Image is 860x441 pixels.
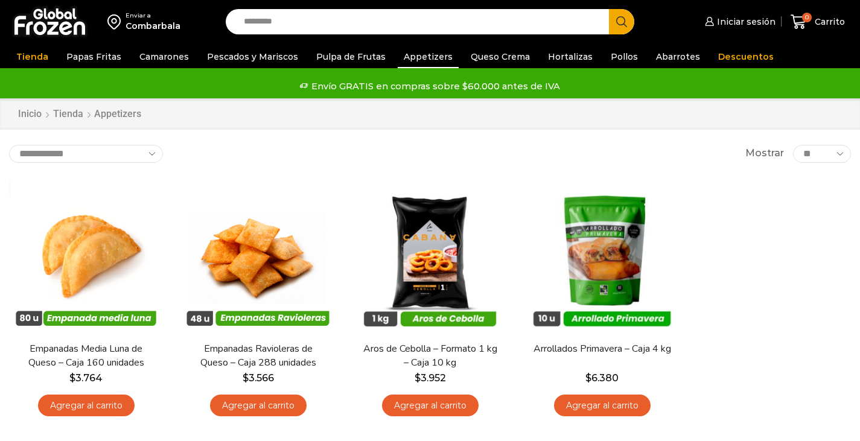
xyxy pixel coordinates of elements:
[210,395,307,417] a: Agregar al carrito: “Empanadas Ravioleras de Queso - Caja 288 unidades”
[533,342,672,356] a: Arrollados Primavera – Caja 4 kg
[18,107,141,121] nav: Breadcrumb
[650,45,706,68] a: Abarrotes
[382,395,479,417] a: Agregar al carrito: “Aros de Cebolla - Formato 1 kg - Caja 10 kg”
[17,342,156,370] a: Empanadas Media Luna de Queso – Caja 160 unidades
[107,11,126,32] img: address-field-icon.svg
[542,45,599,68] a: Hortalizas
[415,372,421,384] span: $
[60,45,127,68] a: Papas Fritas
[53,107,84,121] a: Tienda
[69,372,75,384] span: $
[745,147,784,160] span: Mostrar
[243,372,274,384] bdi: 3.566
[94,108,141,119] h1: Appetizers
[69,372,103,384] bdi: 3.764
[310,45,392,68] a: Pulpa de Frutas
[465,45,536,68] a: Queso Crema
[554,395,651,417] a: Agregar al carrito: “Arrollados Primavera - Caja 4 kg”
[415,372,446,384] bdi: 3.952
[18,107,42,121] a: Inicio
[201,45,304,68] a: Pescados y Mariscos
[398,45,459,68] a: Appetizers
[609,9,634,34] button: Search button
[133,45,195,68] a: Camarones
[712,45,780,68] a: Descuentos
[126,11,180,20] div: Enviar a
[585,372,619,384] bdi: 6.380
[38,395,135,417] a: Agregar al carrito: “Empanadas Media Luna de Queso - Caja 160 unidades”
[9,145,163,163] select: Pedido de la tienda
[585,372,591,384] span: $
[788,8,848,36] a: 0 Carrito
[361,342,500,370] a: Aros de Cebolla – Formato 1 kg – Caja 10 kg
[802,13,812,22] span: 0
[605,45,644,68] a: Pollos
[243,372,249,384] span: $
[189,342,328,370] a: Empanadas Ravioleras de Queso – Caja 288 unidades
[714,16,776,28] span: Iniciar sesión
[812,16,845,28] span: Carrito
[126,20,180,32] div: Combarbala
[702,10,776,34] a: Iniciar sesión
[10,45,54,68] a: Tienda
